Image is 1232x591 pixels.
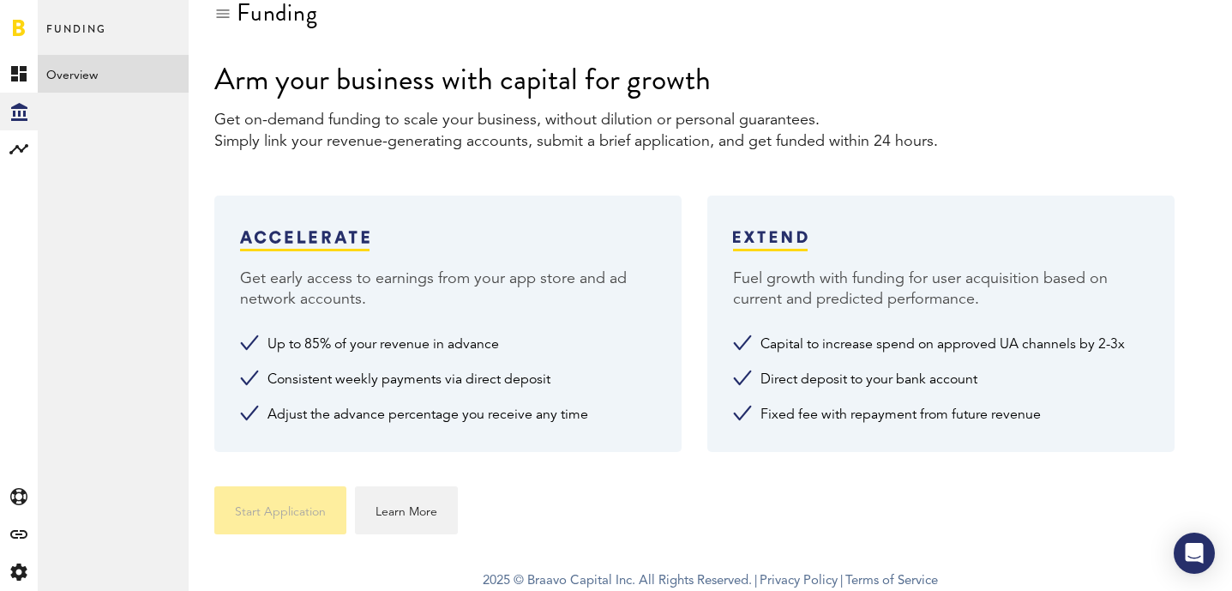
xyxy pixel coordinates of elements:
li: Fixed fee with repayment from future revenue [733,405,1149,426]
div: Fuel growth with funding for user acquisition based on current and predicted performance. [733,268,1149,310]
li: Consistent weekly payments via direct deposit [240,370,656,391]
li: Capital to increase spend on approved UA channels by 2-3x [733,335,1149,356]
img: accelerate-blue-logo.svg [240,231,370,244]
span: Funding [46,19,106,55]
div: Open Intercom Messenger [1174,533,1215,574]
img: extend-blue-logo.svg [733,231,808,244]
a: Privacy Policy [760,575,838,588]
span: Support [36,12,98,27]
a: Terms of Service [845,575,938,588]
a: Learn More [355,486,458,534]
button: Start Application [214,486,346,534]
div: Get early access to earnings from your app store and ad network accounts. [240,268,656,310]
li: Direct deposit to your bank account [733,370,1149,391]
div: Get on-demand funding to scale your business, without dilution or personal guarantees. Simply lin... [214,110,1206,153]
div: Arm your business with capital for growth [214,57,1206,101]
li: Adjust the advance percentage you receive any time [240,405,656,426]
li: Up to 85% of your revenue in advance [240,335,656,356]
a: Overview [38,55,189,93]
